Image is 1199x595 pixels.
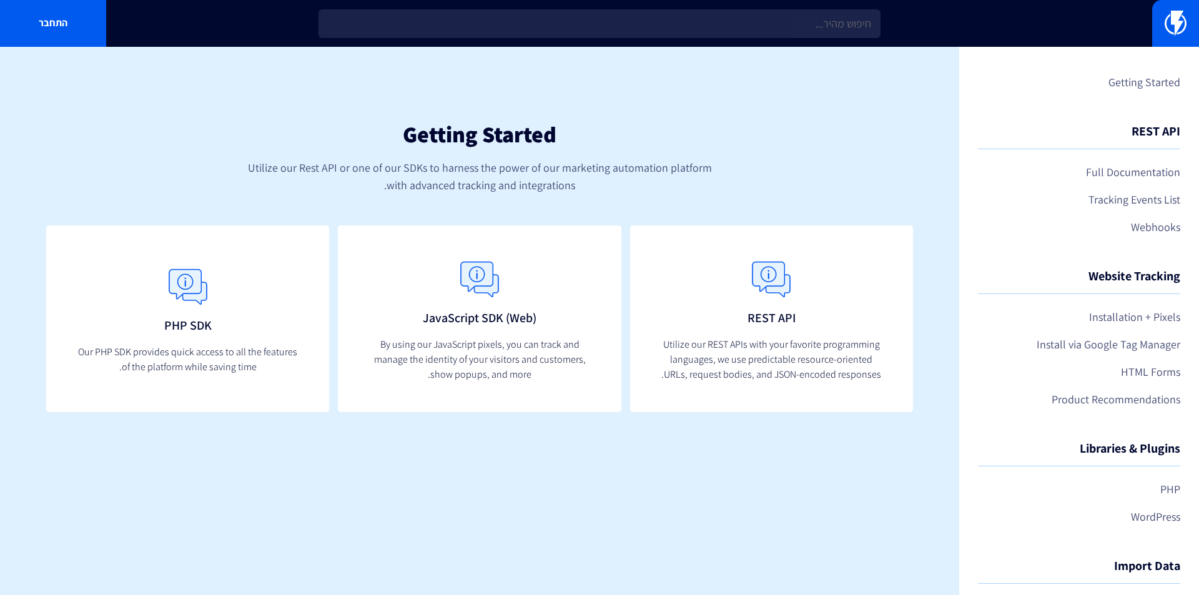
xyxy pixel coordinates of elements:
[978,479,1180,500] a: PHP
[237,159,723,194] p: Utilize our Rest API or one of our SDKs to harness the power of our marketing automation platform...
[659,337,883,382] p: Utilize our REST APIs with your favorite programming languages, we use predictable resource-orien...
[368,337,591,382] p: By using our JavaScript pixels, you can track and manage the identity of your visitors and custom...
[978,162,1180,183] a: Full Documentation
[978,307,1180,328] a: Installation + Pixels
[978,389,1180,410] a: Product Recommendations
[338,225,621,412] a: JavaScript SDK (Web) By using our JavaScript pixels, you can track and manage the identity of you...
[978,334,1180,355] a: Install via Google Tag Manager
[978,189,1180,210] a: Tracking Events List
[978,217,1180,238] a: Webhooks
[978,506,1180,528] a: WordPress
[978,361,1180,383] a: HTML Forms
[75,122,884,147] h1: Getting Started
[164,318,212,332] h3: PHP SDK
[978,269,1180,294] h4: Website Tracking
[318,9,881,38] input: חיפוש מהיר...
[978,124,1180,149] h4: REST API
[423,311,536,325] h3: JavaScript SDK (Web)
[46,225,329,412] a: PHP SDK Our PHP SDK provides quick access to all the features of the platform while saving time.
[748,311,796,325] h3: REST API
[76,345,300,375] p: Our PHP SDK provides quick access to all the features of the platform while saving time.
[455,255,505,305] img: General.png
[163,262,213,312] img: General.png
[978,441,1180,466] h4: Libraries & Plugins
[978,559,1180,584] h4: Import Data
[978,72,1180,93] a: Getting Started
[630,225,913,412] a: REST API Utilize our REST APIs with your favorite programming languages, we use predictable resou...
[746,255,796,305] img: General.png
